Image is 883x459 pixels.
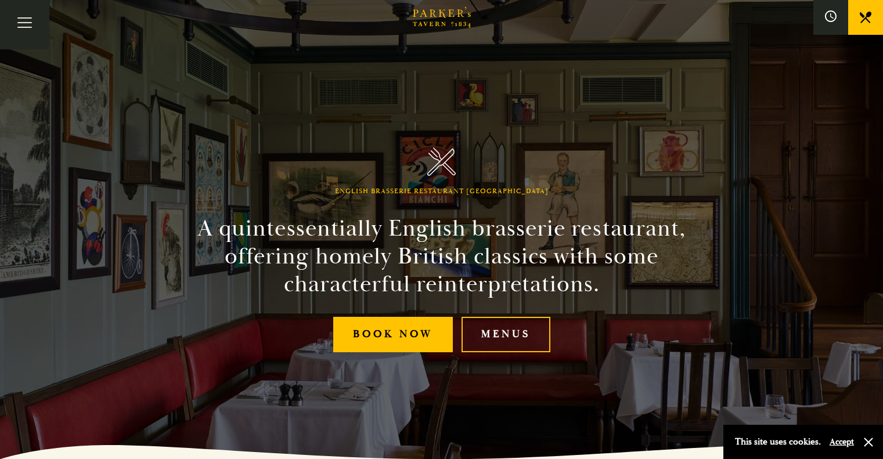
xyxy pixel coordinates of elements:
button: Close and accept [863,436,874,448]
img: Parker's Tavern Brasserie Cambridge [427,147,456,176]
a: Menus [462,317,550,352]
p: This site uses cookies. [735,433,821,450]
button: Accept [830,436,854,447]
h2: A quintessentially English brasserie restaurant, offering homely British classics with some chara... [177,215,707,298]
h1: English Brasserie Restaurant [GEOGRAPHIC_DATA] [335,187,549,196]
a: Book Now [333,317,453,352]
